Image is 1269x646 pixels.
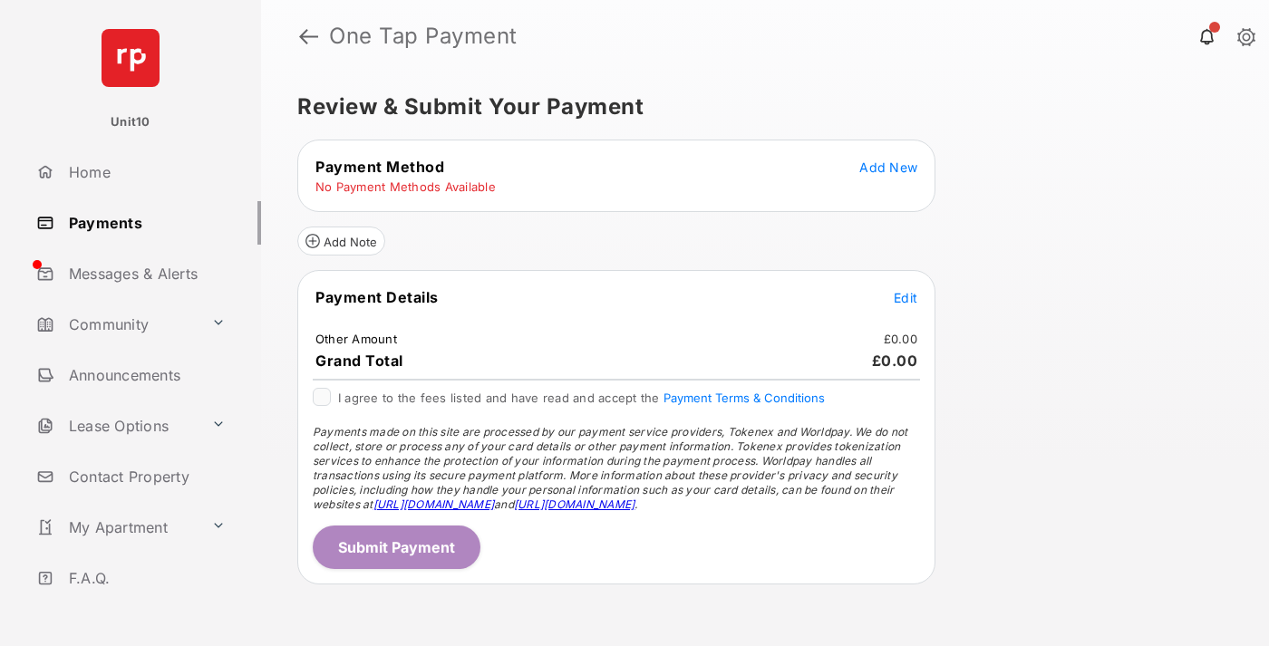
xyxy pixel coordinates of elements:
[29,303,204,346] a: Community
[29,201,261,245] a: Payments
[29,455,261,498] a: Contact Property
[297,227,385,256] button: Add Note
[29,150,261,194] a: Home
[894,288,917,306] button: Edit
[373,497,494,511] a: [URL][DOMAIN_NAME]
[313,425,907,511] span: Payments made on this site are processed by our payment service providers, Tokenex and Worldpay. ...
[29,404,204,448] a: Lease Options
[329,25,518,47] strong: One Tap Payment
[859,158,917,176] button: Add New
[315,178,497,195] td: No Payment Methods Available
[315,331,398,347] td: Other Amount
[872,352,918,370] span: £0.00
[514,497,634,511] a: [URL][DOMAIN_NAME]
[315,288,439,306] span: Payment Details
[894,290,917,305] span: Edit
[338,390,825,405] span: I agree to the fees listed and have read and accept the
[883,331,918,347] td: £0.00
[102,29,160,87] img: svg+xml;base64,PHN2ZyB4bWxucz0iaHR0cDovL3d3dy53My5vcmcvMjAwMC9zdmciIHdpZHRoPSI2NCIgaGVpZ2h0PSI2NC...
[29,353,261,397] a: Announcements
[315,158,444,176] span: Payment Method
[313,525,480,569] button: Submit Payment
[29,506,204,549] a: My Apartment
[29,556,261,600] a: F.A.Q.
[111,113,150,131] p: Unit10
[297,96,1218,118] h5: Review & Submit Your Payment
[29,252,261,295] a: Messages & Alerts
[315,352,403,370] span: Grand Total
[664,390,825,405] button: I agree to the fees listed and have read and accept the
[859,159,917,175] span: Add New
